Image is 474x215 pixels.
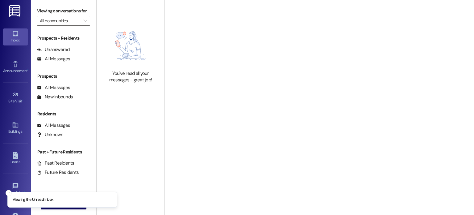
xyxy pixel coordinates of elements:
div: New Inbounds [37,94,73,100]
a: Inbox [3,28,28,45]
label: Viewing conversations for [37,6,90,16]
button: Close toast [6,190,12,196]
a: Site Visit • [3,89,28,106]
div: Past Residents [37,160,74,166]
img: empty-state [103,24,158,67]
div: Residents [31,111,96,117]
div: All Messages [37,84,70,91]
div: Unanswered [37,46,70,53]
div: Future Residents [37,169,79,176]
p: Viewing the Unread inbox [13,197,53,203]
img: ResiDesk Logo [9,5,22,17]
div: Prospects + Residents [31,35,96,41]
div: All Messages [37,122,70,129]
a: Buildings [3,120,28,136]
a: Leads [3,150,28,167]
span: • [27,68,28,72]
div: Past + Future Residents [31,149,96,155]
a: Templates • [3,181,28,197]
input: All communities [40,16,80,26]
div: Unknown [37,131,63,138]
i:  [83,18,87,23]
div: Prospects [31,73,96,80]
span: • [22,98,23,102]
div: All Messages [37,56,70,62]
div: You've read all your messages - great job! [103,70,158,84]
